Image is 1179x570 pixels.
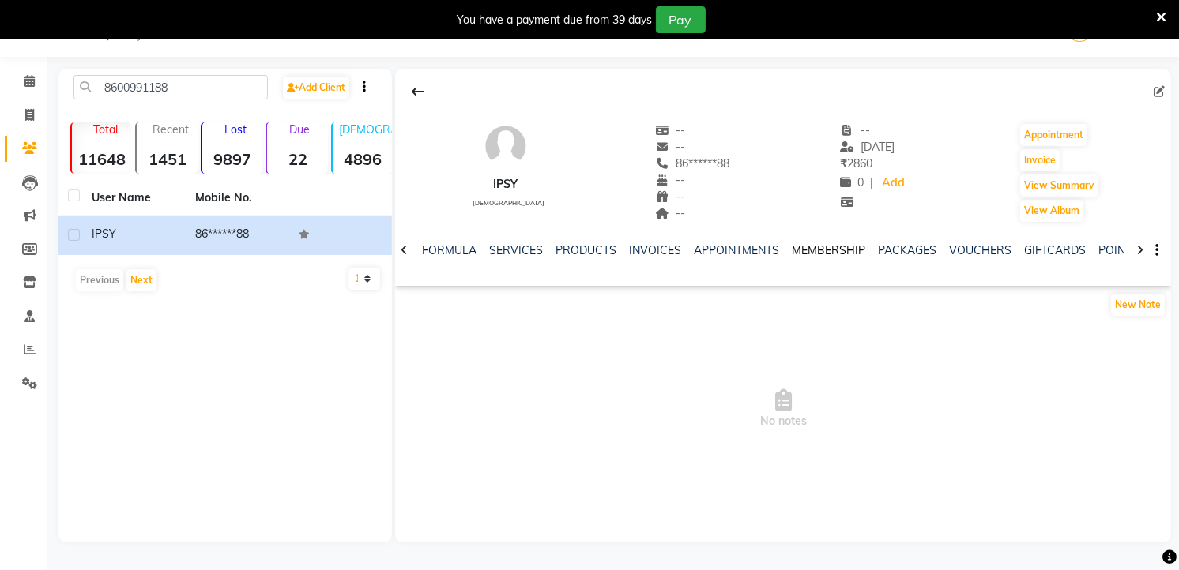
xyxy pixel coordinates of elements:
[656,6,706,33] button: Pay
[840,140,895,154] span: [DATE]
[73,75,268,99] input: Search by Name/Mobile/Email/Code
[1020,174,1098,197] button: View Summary
[126,269,156,291] button: Next
[92,227,116,241] span: IPSY
[283,77,349,99] a: Add Client
[482,122,529,170] img: avatar
[656,123,686,137] span: --
[82,180,186,216] th: User Name
[143,122,197,137] p: Recent
[186,180,289,216] th: Mobile No.
[72,149,132,169] strong: 11648
[878,243,936,257] a: PACKAGES
[209,122,262,137] p: Lost
[466,176,544,193] div: IPSY
[840,175,864,189] span: 0
[333,149,393,169] strong: 4896
[489,243,543,257] a: SERVICES
[840,156,872,171] span: 2860
[840,156,847,171] span: ₹
[792,243,865,257] a: MEMBERSHIP
[656,189,686,204] span: --
[422,243,476,257] a: FORMULA
[656,140,686,154] span: --
[1020,149,1060,171] button: Invoice
[267,149,327,169] strong: 22
[1024,243,1086,257] a: GIFTCARDS
[1020,200,1083,222] button: View Album
[556,243,616,257] a: PRODUCTS
[656,206,686,220] span: --
[395,330,1171,488] span: No notes
[870,174,873,191] span: |
[78,122,132,137] p: Total
[1020,124,1087,146] button: Appointment
[1111,294,1165,316] button: New Note
[840,123,870,137] span: --
[1098,243,1139,257] a: POINTS
[401,77,435,107] div: Back to Client
[880,172,907,194] a: Add
[694,243,779,257] a: APPOINTMENTS
[137,149,197,169] strong: 1451
[202,149,262,169] strong: 9897
[949,243,1011,257] a: VOUCHERS
[458,12,653,28] div: You have a payment due from 39 days
[629,243,681,257] a: INVOICES
[270,122,327,137] p: Due
[339,122,393,137] p: [DEMOGRAPHIC_DATA]
[473,199,544,207] span: [DEMOGRAPHIC_DATA]
[656,173,686,187] span: --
